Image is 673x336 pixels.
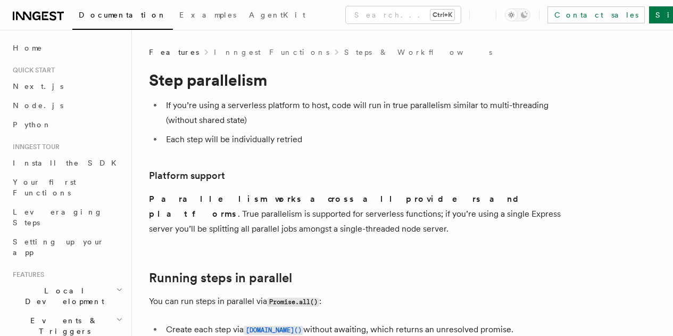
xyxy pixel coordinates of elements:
[9,281,125,311] button: Local Development
[243,3,312,29] a: AgentKit
[344,47,492,58] a: Steps & Workflows
[149,47,199,58] span: Features
[9,153,125,173] a: Install the SDK
[430,10,454,20] kbd: Ctrl+K
[13,120,52,129] span: Python
[72,3,173,30] a: Documentation
[9,285,116,307] span: Local Development
[149,168,225,183] a: Platform support
[149,192,575,236] p: . True parallelism is supported for serverless functions; if you’re using a single Express server...
[163,98,575,128] li: If you’re using a serverless platform to host, code will run in true parallelism similar to multi...
[9,96,125,115] a: Node.js
[249,11,305,19] span: AgentKit
[149,294,575,309] p: You can run steps in parallel via :
[179,11,236,19] span: Examples
[244,326,303,335] code: [DOMAIN_NAME]()
[163,132,575,147] li: Each step will be individually retried
[9,115,125,134] a: Python
[267,298,319,307] code: Promise.all()
[9,66,55,75] span: Quick start
[9,173,125,202] a: Your first Functions
[13,159,123,167] span: Install the SDK
[13,43,43,53] span: Home
[13,178,76,197] span: Your first Functions
[9,38,125,58] a: Home
[9,202,125,232] a: Leveraging Steps
[13,101,63,110] span: Node.js
[9,77,125,96] a: Next.js
[547,6,645,23] a: Contact sales
[214,47,329,58] a: Inngest Functions
[13,208,103,227] span: Leveraging Steps
[346,6,461,23] button: Search...Ctrl+K
[149,271,292,285] a: Running steps in parallel
[79,11,167,19] span: Documentation
[13,82,63,91] span: Next.js
[505,9,530,21] button: Toggle dark mode
[173,3,243,29] a: Examples
[13,237,104,257] span: Setting up your app
[244,324,303,334] a: [DOMAIN_NAME]()
[9,232,125,262] a: Setting up your app
[9,271,44,279] span: Features
[149,194,527,219] strong: Parallelism works across all providers and platforms
[9,143,60,151] span: Inngest tour
[149,70,575,89] h1: Step parallelism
